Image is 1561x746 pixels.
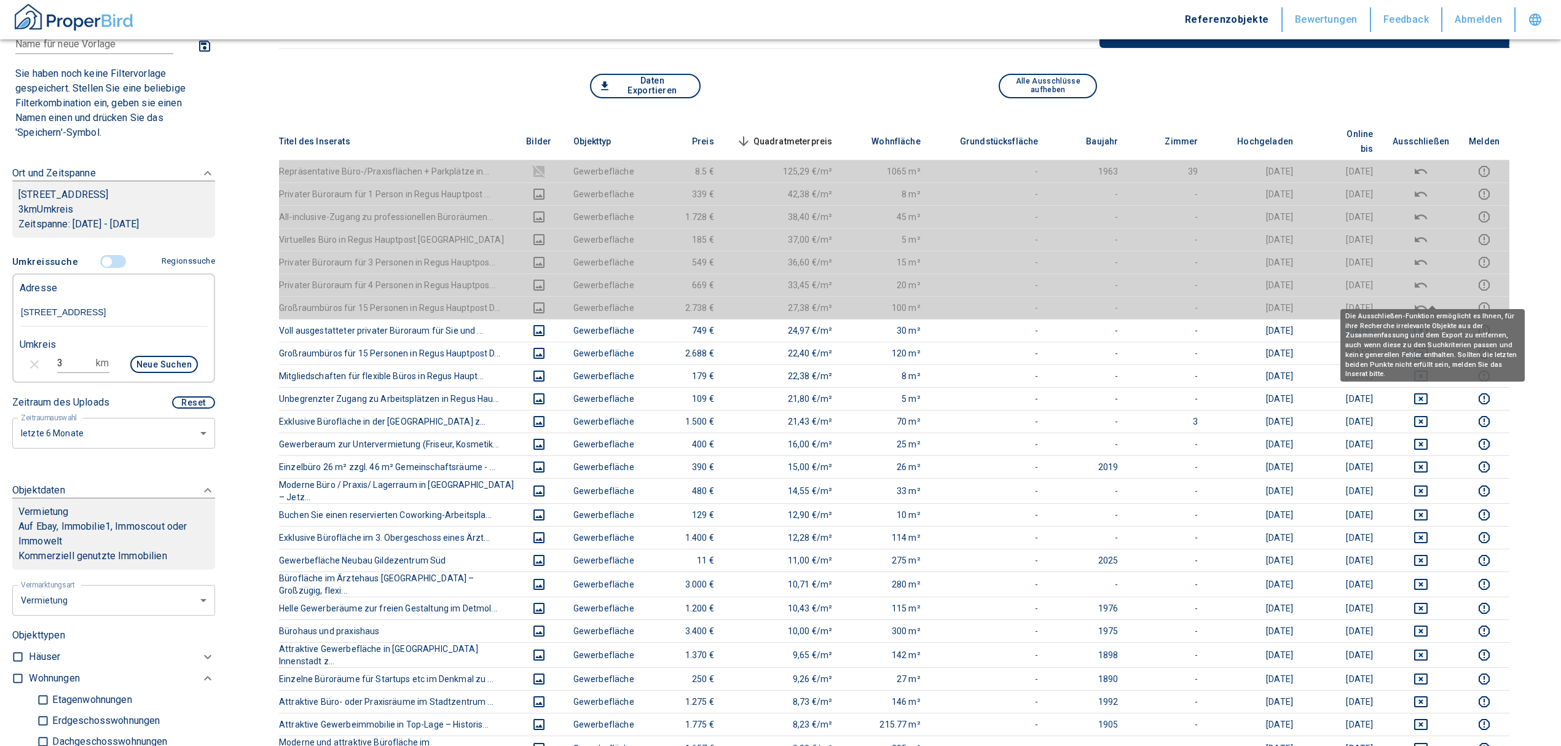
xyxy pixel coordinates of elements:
[1393,717,1449,732] button: deselect this listing
[1303,228,1383,251] td: [DATE]
[1393,164,1449,179] button: deselect this listing
[524,255,554,270] button: images
[644,410,724,433] td: 1.500 €
[644,364,724,387] td: 179 €
[564,478,644,503] td: Gewerbefläche
[644,387,724,410] td: 109 €
[1208,433,1303,455] td: [DATE]
[1393,437,1449,452] button: deselect this listing
[644,503,724,526] td: 129 €
[279,433,514,455] th: Gewerberaum zur Untervermietung (Friseur, Kosmetik...
[1393,508,1449,522] button: deselect this listing
[644,526,724,549] td: 1.400 €
[930,478,1048,503] td: -
[1469,530,1500,545] button: report this listing
[1303,503,1383,526] td: [DATE]
[1393,460,1449,474] button: deselect this listing
[644,342,724,364] td: 2.688 €
[842,228,930,251] td: 5 m²
[1469,672,1500,686] button: report this listing
[724,503,843,526] td: 12,90 €/m²
[1208,478,1303,503] td: [DATE]
[564,549,644,571] td: Gewerbefläche
[1469,187,1500,202] button: report this listing
[1048,296,1128,319] td: -
[524,577,554,592] button: images
[279,273,514,296] th: Privater Büroraum für 4 Personen in Regus Hauptpos...
[1128,503,1208,526] td: -
[1469,577,1500,592] button: report this listing
[279,364,514,387] th: Mitgliedschaften für flexible Büros in Regus Haupt...
[12,395,109,410] p: Zeitraum des Uploads
[1128,205,1208,228] td: -
[1469,278,1500,293] button: report this listing
[564,183,644,205] td: Gewerbefläche
[29,671,79,686] p: Wohnungen
[564,205,644,228] td: Gewerbefläche
[29,668,215,689] div: Wohnungen
[18,505,69,519] p: Vermietung
[1208,228,1303,251] td: [DATE]
[1128,183,1208,205] td: -
[1371,7,1443,32] button: Feedback
[842,410,930,433] td: 70 m²
[644,549,724,571] td: 11 €
[724,205,843,228] td: 38,40 €/m²
[1217,134,1293,149] span: Hochgeladen
[524,484,554,498] button: images
[1469,437,1500,452] button: report this listing
[564,342,644,364] td: Gewerbefläche
[573,134,631,149] span: Objekttyp
[279,183,514,205] th: Privater Büroraum für 1 Person in Regus Hauptpost ...
[18,217,209,232] p: Zeitspanne: [DATE] - [DATE]
[524,300,554,315] button: images
[1128,296,1208,319] td: -
[1303,549,1383,571] td: [DATE]
[1048,433,1128,455] td: -
[12,154,215,250] div: Ort und Zeitspanne[STREET_ADDRESS]3kmUmkreisZeitspanne: [DATE] - [DATE]
[842,319,930,342] td: 30 m²
[724,319,843,342] td: 24,97 €/m²
[1128,478,1208,503] td: -
[930,319,1048,342] td: -
[724,342,843,364] td: 22,40 €/m²
[20,337,56,352] p: Umkreis
[1303,387,1383,410] td: [DATE]
[940,134,1039,149] span: Grundstücksfläche
[1048,183,1128,205] td: -
[724,455,843,478] td: 15,00 €/m²
[564,455,644,478] td: Gewerbefläche
[1469,210,1500,224] button: report this listing
[930,549,1048,571] td: -
[1393,624,1449,638] button: deselect this listing
[724,251,843,273] td: 36,60 €/m²
[1208,160,1303,183] td: [DATE]
[12,584,215,616] div: letzte 6 Monate
[29,646,215,668] div: Häuser
[930,251,1048,273] td: -
[279,296,514,319] th: Großraumbüros für 15 Personen in Regus Hauptpost D...
[279,160,514,183] th: Repräsentative Büro-/Praxisflächen + Parkplätze in...
[1303,160,1383,183] td: [DATE]
[842,387,930,410] td: 5 m²
[590,74,701,98] button: Daten Exportieren
[564,364,644,387] td: Gewerbefläche
[842,183,930,205] td: 8 m²
[1393,553,1449,568] button: deselect this listing
[564,273,644,296] td: Gewerbefläche
[279,478,514,503] th: Moderne Büro / Praxis/ Lagerraum in [GEOGRAPHIC_DATA] – Jetz...
[1469,164,1500,179] button: report this listing
[999,74,1097,98] button: Alle Ausschlüsse aufheben
[1128,526,1208,549] td: -
[1128,455,1208,478] td: -
[930,228,1048,251] td: -
[1393,601,1449,616] button: deselect this listing
[842,433,930,455] td: 25 m²
[1173,7,1283,32] button: Referenzobjekte
[1128,228,1208,251] td: -
[524,210,554,224] button: images
[1128,342,1208,364] td: -
[1469,601,1500,616] button: report this listing
[12,471,215,582] div: ObjektdatenVermietungAuf Ebay, Immobilie1, Immoscout oder ImmoweltKommerziell genutzte Immobilien
[1442,7,1516,32] button: Abmelden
